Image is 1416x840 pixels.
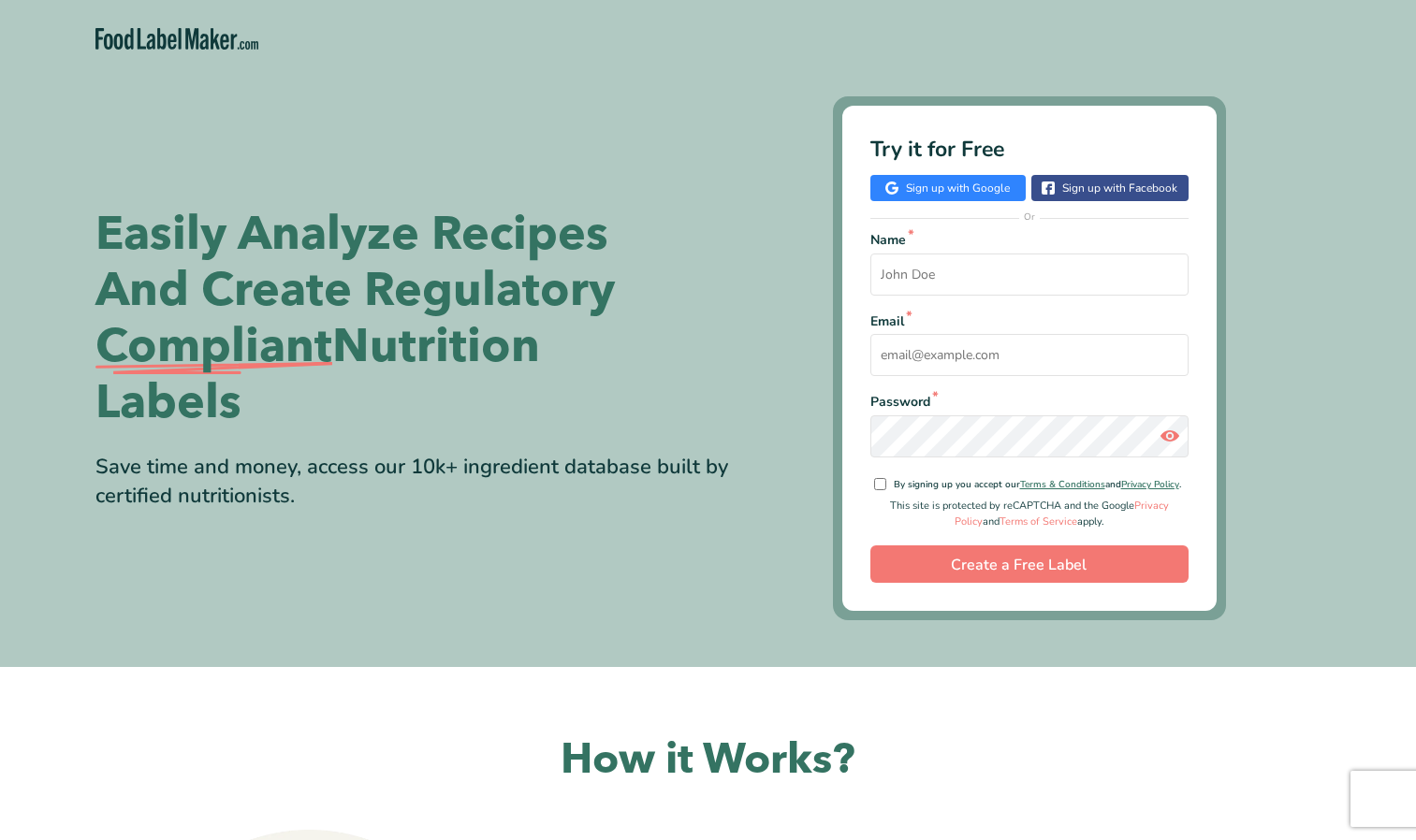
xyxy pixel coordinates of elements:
input: By signing up you accept ourTerms & ConditionsandPrivacy Policy. [874,478,886,490]
span: Password [870,391,1189,413]
input: Name* [870,253,1189,296]
h1: Easily Analyze Recipes And Create Regulatory Nutrition Labels [95,206,694,430]
span: By signing up you accept our and . [894,475,1181,492]
input: Email* [870,334,1189,376]
a: Sign up with Facebook [1031,175,1188,201]
input: Password* [870,415,1189,457]
u: Compliant [95,318,332,374]
a: Terms & Conditions [1020,478,1105,491]
a: Terms of Service [1000,514,1077,529]
span: Or [1019,210,1040,224]
h2: How it Works? [95,734,1321,785]
h3: Try it for Free [870,134,1189,167]
p: Save time and money, access our 10k+ ingredient database built by certified nutritionists. [95,453,769,511]
a: Privacy Policy [955,499,1169,529]
a: Sign up with Google [870,175,1027,201]
input: Create a Free Label [870,545,1189,583]
p: This site is protected by reCAPTCHA and the Google and apply. [870,498,1189,530]
span: Name [870,229,1189,251]
a: Privacy Policy [1121,478,1179,491]
form: Contact form [870,229,1189,583]
span: Email [870,311,1189,332]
